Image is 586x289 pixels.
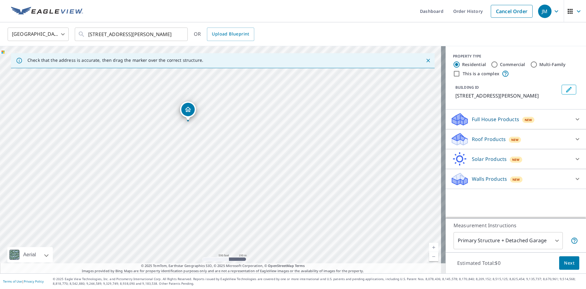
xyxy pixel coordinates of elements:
[53,277,583,286] p: © 2025 Eagle View Technologies, Inc. and Pictometry International Corp. All Rights Reserved. Repo...
[450,172,581,186] div: Walls ProductsNew
[27,57,203,63] p: Check that the address is accurate, then drag the marker over the correct structure.
[88,26,175,43] input: Search by address or latitude-longitude
[212,30,249,38] span: Upload Blueprint
[21,247,38,262] div: Aerial
[3,279,22,283] a: Terms of Use
[562,85,576,94] button: Edit building 1
[472,175,507,183] p: Walls Products
[194,28,254,41] div: OR
[207,28,254,41] a: Upload Blueprint
[454,222,578,229] p: Measurement Instructions
[491,5,533,18] a: Cancel Order
[571,237,578,244] span: Your report will include the primary structure and a detached garage if one exists.
[455,92,559,99] p: [STREET_ADDRESS][PERSON_NAME]
[538,5,552,18] div: JM
[511,137,519,142] span: New
[512,157,520,162] span: New
[450,112,581,127] div: Full House ProductsNew
[450,152,581,166] div: Solar ProductsNew
[429,243,438,252] a: Current Level 16, Zoom In
[7,247,53,262] div: Aerial
[539,61,566,68] label: Multi-Family
[453,54,579,59] div: PROPERTY TYPE
[450,132,581,146] div: Roof ProductsNew
[472,116,519,123] p: Full House Products
[141,263,305,269] span: © 2025 TomTom, Earthstar Geographics SIO, © 2025 Microsoft Corporation, ©
[512,177,520,182] span: New
[559,256,579,270] button: Next
[455,85,479,90] p: BUILDING ID
[3,280,44,283] p: |
[180,102,196,120] div: Dropped pin, building 1, Residential property, 134 N Shore Dr Brackney, PA 18812
[8,26,69,43] div: [GEOGRAPHIC_DATA]
[11,7,83,16] img: EV Logo
[452,256,505,270] p: Estimated Total: $0
[24,279,44,283] a: Privacy Policy
[462,61,486,68] label: Residential
[454,232,563,249] div: Primary Structure + Detached Garage
[295,263,305,268] a: Terms
[429,252,438,261] a: Current Level 16, Zoom Out
[525,117,532,122] span: New
[268,263,294,268] a: OpenStreetMap
[463,71,499,77] label: This is a complex
[500,61,525,68] label: Commercial
[564,259,574,267] span: Next
[472,135,506,143] p: Roof Products
[472,155,507,163] p: Solar Products
[424,57,432,65] button: Close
